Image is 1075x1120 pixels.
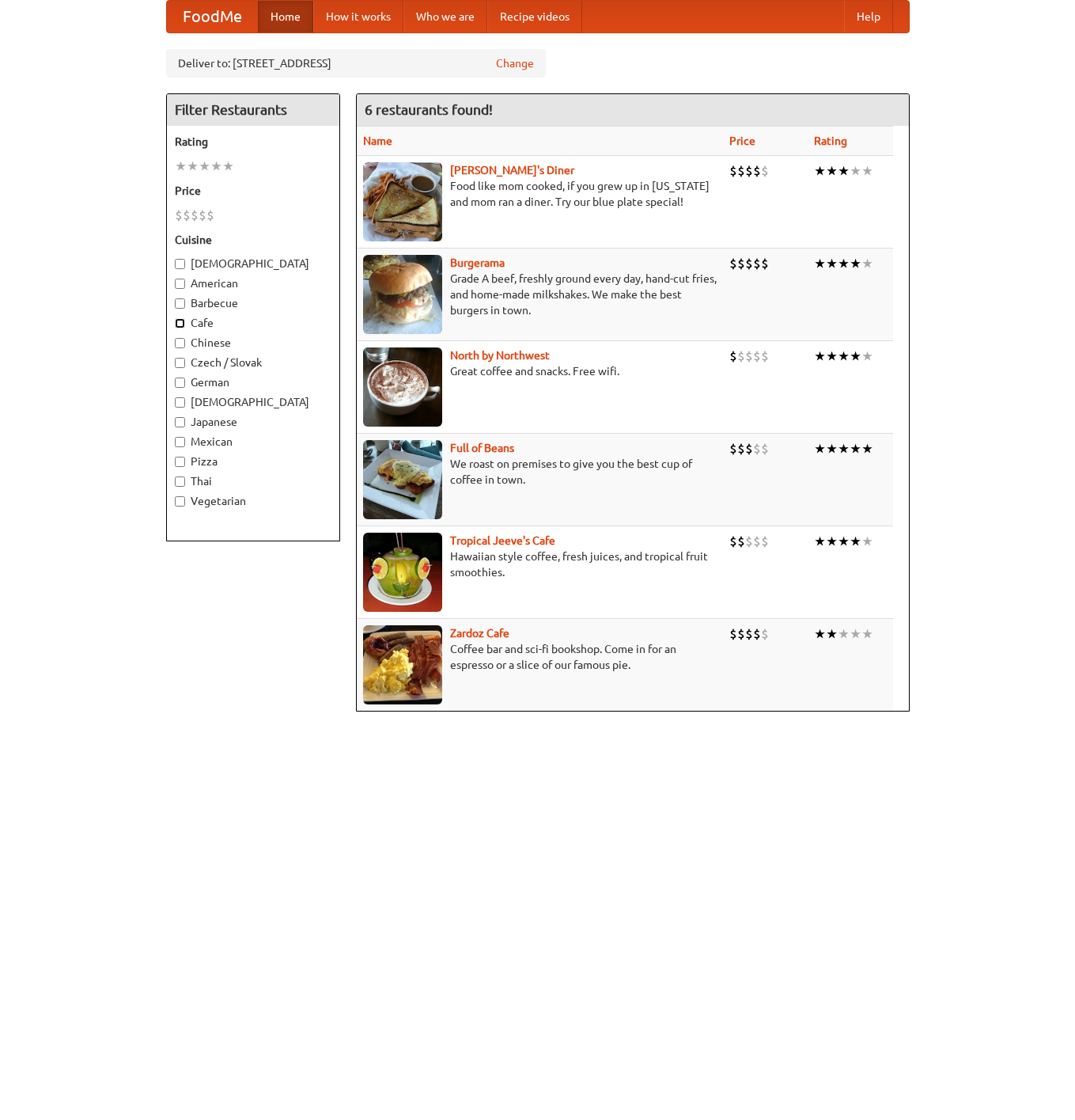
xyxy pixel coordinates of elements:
[737,162,745,180] li: $
[850,347,861,365] li: ★
[838,533,850,550] li: ★
[753,255,761,272] li: $
[222,158,234,175] li: ★
[450,256,505,269] a: Burgerama
[729,347,737,365] li: $
[363,347,442,427] img: north.jpg
[363,440,442,519] img: beans.jpg
[861,162,873,180] li: ★
[166,49,546,78] div: Deliver to: [STREET_ADDRESS]
[826,255,838,272] li: ★
[761,440,769,457] li: $
[175,295,331,311] label: Barbecue
[753,162,761,180] li: $
[753,533,761,550] li: $
[729,533,737,550] li: $
[814,255,826,272] li: ★
[814,440,826,457] li: ★
[175,256,331,271] label: [DEMOGRAPHIC_DATA]
[753,625,761,643] li: $
[175,355,331,370] label: Czech / Slovak
[450,442,514,454] a: Full of Beans
[175,158,187,175] li: ★
[175,207,183,224] li: $
[850,533,861,550] li: ★
[175,279,185,289] input: American
[206,207,214,224] li: $
[737,533,745,550] li: $
[861,533,873,550] li: ★
[838,440,850,457] li: ★
[363,255,442,334] img: burgerama.jpg
[363,178,717,210] p: Food like mom cooked, if you grew up in [US_STATE] and mom ran a diner. Try our blue plate special!
[175,298,185,309] input: Barbecue
[175,259,185,269] input: [DEMOGRAPHIC_DATA]
[729,135,755,147] a: Price
[450,164,574,177] a: [PERSON_NAME]'s Diner
[826,162,838,180] li: ★
[761,347,769,365] li: $
[175,457,185,467] input: Pizza
[761,162,769,180] li: $
[745,255,753,272] li: $
[838,255,850,272] li: ★
[487,1,582,32] a: Recipe videos
[737,625,745,643] li: $
[175,378,185,388] input: German
[814,135,847,147] a: Rating
[745,162,753,180] li: $
[167,94,339,126] h4: Filter Restaurants
[199,158,210,175] li: ★
[450,349,550,362] a: North by Northwest
[838,625,850,643] li: ★
[363,641,717,673] p: Coffee bar and sci-fi bookshop. Come in for an espresso or a slice of our famous pie.
[861,255,873,272] li: ★
[175,414,331,430] label: Japanese
[175,338,185,348] input: Chinese
[745,440,753,457] li: $
[363,135,392,147] a: Name
[450,627,509,640] a: Zardoz Cafe
[363,533,442,612] img: jeeves.jpg
[175,476,185,487] input: Thai
[850,440,861,457] li: ★
[814,162,826,180] li: ★
[761,625,769,643] li: $
[167,1,258,32] a: FoodMe
[861,440,873,457] li: ★
[363,456,717,488] p: We roast on premises to give you the best cup of coffee in town.
[175,394,331,410] label: [DEMOGRAPHIC_DATA]
[814,533,826,550] li: ★
[363,625,442,704] img: zardoz.jpg
[826,347,838,365] li: ★
[175,417,185,427] input: Japanese
[363,363,717,379] p: Great coffee and snacks. Free wifi.
[814,625,826,643] li: ★
[814,347,826,365] li: ★
[187,158,199,175] li: ★
[753,347,761,365] li: $
[199,207,206,224] li: $
[745,625,753,643] li: $
[313,1,403,32] a: How it works
[363,162,442,241] img: sallys.jpg
[737,440,745,457] li: $
[838,347,850,365] li: ★
[850,625,861,643] li: ★
[761,255,769,272] li: $
[191,207,199,224] li: $
[737,347,745,365] li: $
[729,255,737,272] li: $
[761,533,769,550] li: $
[826,533,838,550] li: ★
[183,207,191,224] li: $
[745,347,753,365] li: $
[175,183,331,199] h5: Price
[175,358,185,368] input: Czech / Slovak
[363,549,717,580] p: Hawaiian style coffee, fresh juices, and tropical fruit smoothies.
[450,534,555,547] a: Tropical Jeeve's Cafe
[403,1,487,32] a: Who we are
[175,275,331,291] label: American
